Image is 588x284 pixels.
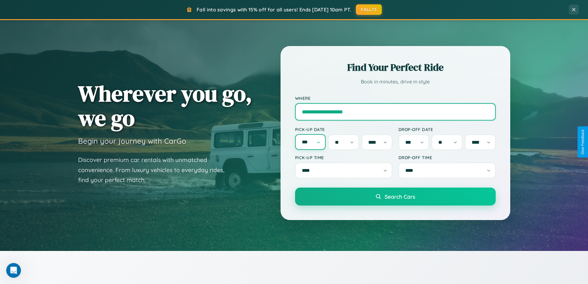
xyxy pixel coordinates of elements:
[385,193,415,200] span: Search Cars
[295,127,392,132] label: Pick-up Date
[6,263,21,278] iframe: Intercom live chat
[295,188,496,206] button: Search Cars
[78,81,252,130] h1: Wherever you go, we go
[295,155,392,160] label: Pick-up Time
[295,61,496,74] h2: Find Your Perfect Ride
[78,136,186,146] h3: Begin your journey with CarGo
[581,129,585,155] div: Give Feedback
[398,127,496,132] label: Drop-off Date
[295,95,496,101] label: Where
[356,4,382,15] button: FALL15
[398,155,496,160] label: Drop-off Time
[295,77,496,86] p: Book in minutes, drive in style
[78,155,232,185] p: Discover premium car rentals with unmatched convenience. From luxury vehicles to everyday rides, ...
[197,6,351,13] span: Fall into savings with 15% off for all users! Ends [DATE] 10am PT.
